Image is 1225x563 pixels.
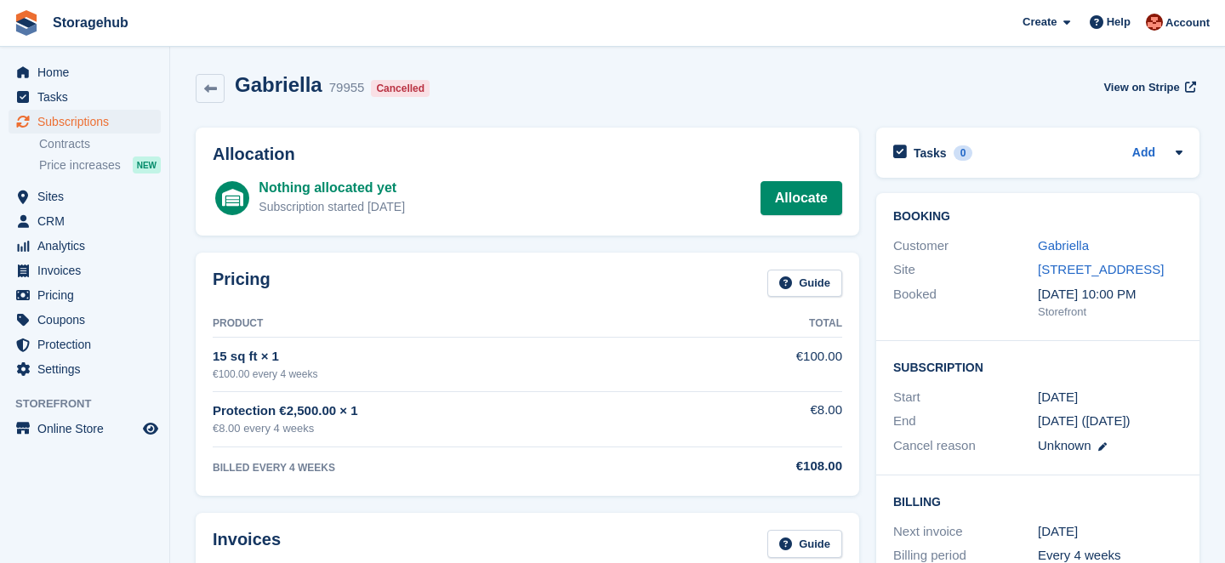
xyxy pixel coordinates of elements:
[893,412,1038,431] div: End
[213,530,281,558] h2: Invoices
[954,145,973,161] div: 0
[37,308,140,332] span: Coupons
[893,388,1038,407] div: Start
[690,457,842,476] div: €108.00
[9,333,161,356] a: menu
[9,110,161,134] a: menu
[133,156,161,173] div: NEW
[140,418,161,439] a: Preview store
[690,338,842,391] td: €100.00
[1038,285,1182,304] div: [DATE] 10:00 PM
[1038,413,1131,428] span: [DATE] ([DATE])
[893,260,1038,280] div: Site
[39,157,121,173] span: Price increases
[9,308,161,332] a: menu
[259,178,405,198] div: Nothing allocated yet
[371,80,430,97] div: Cancelled
[1165,14,1210,31] span: Account
[9,357,161,381] a: menu
[213,420,690,437] div: €8.00 every 4 weeks
[37,85,140,109] span: Tasks
[213,145,842,164] h2: Allocation
[9,185,161,208] a: menu
[15,395,169,412] span: Storefront
[1107,14,1131,31] span: Help
[1038,438,1091,452] span: Unknown
[1038,522,1182,542] div: [DATE]
[37,357,140,381] span: Settings
[893,285,1038,321] div: Booked
[767,270,842,298] a: Guide
[914,145,947,161] h2: Tasks
[235,73,322,96] h2: Gabriella
[893,522,1038,542] div: Next invoice
[213,347,690,367] div: 15 sq ft × 1
[39,156,161,174] a: Price increases NEW
[9,283,161,307] a: menu
[1097,73,1199,101] a: View on Stripe
[1038,262,1164,276] a: [STREET_ADDRESS]
[9,85,161,109] a: menu
[9,234,161,258] a: menu
[893,436,1038,456] div: Cancel reason
[9,209,161,233] a: menu
[14,10,39,36] img: stora-icon-8386f47178a22dfd0bd8f6a31ec36ba5ce8667c1dd55bd0f319d3a0aa187defe.svg
[37,259,140,282] span: Invoices
[37,283,140,307] span: Pricing
[1023,14,1057,31] span: Create
[1132,144,1155,163] a: Add
[259,198,405,216] div: Subscription started [DATE]
[39,136,161,152] a: Contracts
[1038,304,1182,321] div: Storefront
[893,210,1182,224] h2: Booking
[213,310,690,338] th: Product
[37,209,140,233] span: CRM
[893,236,1038,256] div: Customer
[1038,388,1078,407] time: 2025-04-14 00:00:00 UTC
[329,78,365,98] div: 79955
[690,391,842,446] td: €8.00
[213,367,690,382] div: €100.00 every 4 weeks
[761,181,842,215] a: Allocate
[9,60,161,84] a: menu
[46,9,135,37] a: Storagehub
[1146,14,1163,31] img: Nick
[213,460,690,475] div: BILLED EVERY 4 WEEKS
[37,333,140,356] span: Protection
[37,417,140,441] span: Online Store
[1103,79,1179,96] span: View on Stripe
[37,60,140,84] span: Home
[767,530,842,558] a: Guide
[9,259,161,282] a: menu
[37,110,140,134] span: Subscriptions
[893,492,1182,509] h2: Billing
[893,358,1182,375] h2: Subscription
[690,310,842,338] th: Total
[9,417,161,441] a: menu
[1038,238,1089,253] a: Gabriella
[213,270,271,298] h2: Pricing
[37,234,140,258] span: Analytics
[37,185,140,208] span: Sites
[213,401,690,421] div: Protection €2,500.00 × 1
